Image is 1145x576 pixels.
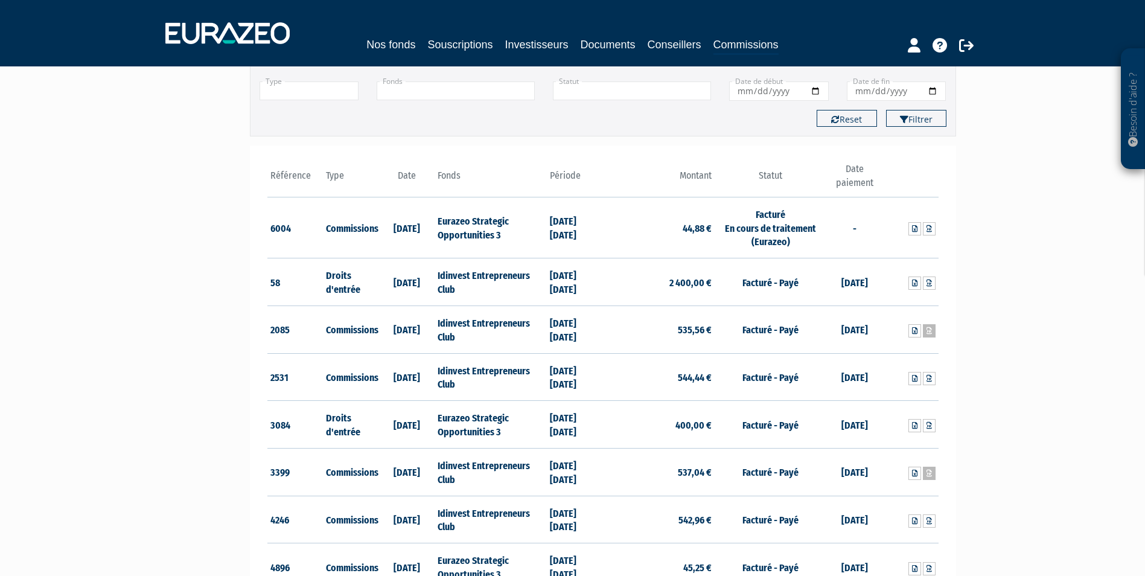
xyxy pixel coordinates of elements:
[715,353,826,401] td: Facturé - Payé
[267,401,324,449] td: 3084
[715,448,826,496] td: Facturé - Payé
[323,197,379,258] td: Commissions
[826,258,882,306] td: [DATE]
[435,258,546,306] td: Idinvest Entrepreneurs Club
[547,306,603,353] td: [DATE] [DATE]
[379,162,435,197] th: Date
[715,162,826,197] th: Statut
[603,448,715,496] td: 537,04 €
[323,496,379,543] td: Commissions
[547,197,603,258] td: [DATE] [DATE]
[435,162,546,197] th: Fonds
[547,353,603,401] td: [DATE] [DATE]
[267,306,324,353] td: 2085
[547,162,603,197] th: Période
[715,258,826,306] td: Facturé - Payé
[603,306,715,353] td: 535,56 €
[603,258,715,306] td: 2 400,00 €
[1126,55,1140,164] p: Besoin d'aide ?
[435,197,546,258] td: Eurazeo Strategic Opportunities 3
[715,197,826,258] td: Facturé En cours de traitement (Eurazeo)
[547,448,603,496] td: [DATE] [DATE]
[826,353,882,401] td: [DATE]
[427,36,493,53] a: Souscriptions
[267,496,324,543] td: 4246
[817,110,877,127] button: Reset
[323,306,379,353] td: Commissions
[323,258,379,306] td: Droits d'entrée
[366,36,415,53] a: Nos fonds
[648,36,701,53] a: Conseillers
[715,306,826,353] td: Facturé - Payé
[435,448,546,496] td: Idinvest Entrepreneurs Club
[581,36,636,53] a: Documents
[323,353,379,401] td: Commissions
[603,496,715,543] td: 542,96 €
[435,496,546,543] td: Idinvest Entrepreneurs Club
[547,258,603,306] td: [DATE] [DATE]
[826,496,882,543] td: [DATE]
[603,401,715,449] td: 400,00 €
[379,258,435,306] td: [DATE]
[715,496,826,543] td: Facturé - Payé
[267,448,324,496] td: 3399
[826,448,882,496] td: [DATE]
[826,197,882,258] td: -
[826,401,882,449] td: [DATE]
[603,353,715,401] td: 544,44 €
[379,353,435,401] td: [DATE]
[603,197,715,258] td: 44,88 €
[505,36,568,53] a: Investisseurs
[379,496,435,543] td: [DATE]
[267,353,324,401] td: 2531
[379,197,435,258] td: [DATE]
[323,162,379,197] th: Type
[379,448,435,496] td: [DATE]
[547,496,603,543] td: [DATE] [DATE]
[715,401,826,449] td: Facturé - Payé
[379,306,435,353] td: [DATE]
[435,401,546,449] td: Eurazeo Strategic Opportunities 3
[435,353,546,401] td: Idinvest Entrepreneurs Club
[826,306,882,353] td: [DATE]
[267,162,324,197] th: Référence
[267,258,324,306] td: 58
[547,401,603,449] td: [DATE] [DATE]
[603,162,715,197] th: Montant
[267,197,324,258] td: 6004
[323,401,379,449] td: Droits d'entrée
[826,162,882,197] th: Date paiement
[379,401,435,449] td: [DATE]
[165,22,290,44] img: 1732889491-logotype_eurazeo_blanc_rvb.png
[886,110,946,127] button: Filtrer
[435,306,546,353] td: Idinvest Entrepreneurs Club
[713,36,779,55] a: Commissions
[323,448,379,496] td: Commissions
